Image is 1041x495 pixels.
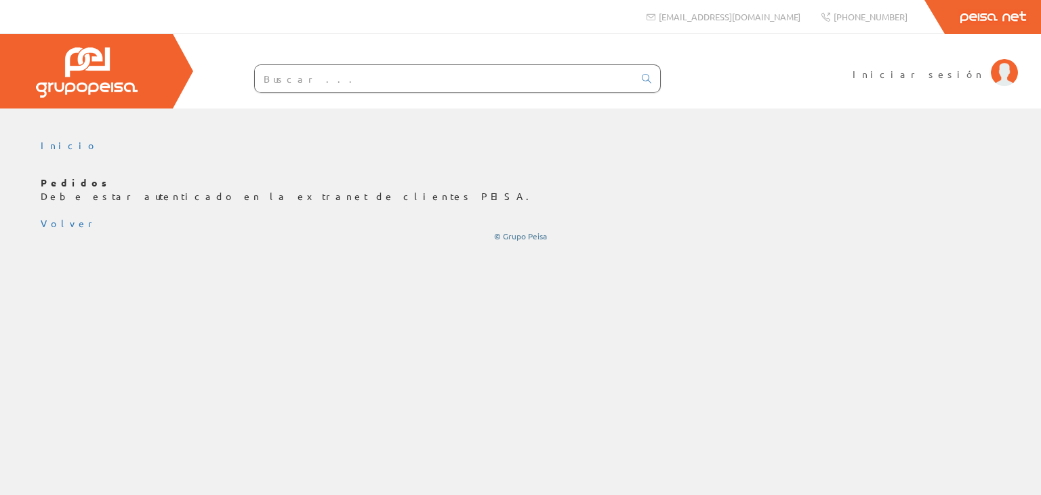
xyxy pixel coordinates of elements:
[659,11,800,22] span: [EMAIL_ADDRESS][DOMAIN_NAME]
[853,56,1018,69] a: Iniciar sesión
[41,217,98,229] a: Volver
[834,11,907,22] span: [PHONE_NUMBER]
[41,176,1000,203] p: Debe estar autenticado en la extranet de clientes PEISA.
[41,139,98,151] a: Inicio
[41,231,1000,242] div: © Grupo Peisa
[853,67,984,81] span: Iniciar sesión
[255,65,634,92] input: Buscar ...
[36,47,138,98] img: Grupo Peisa
[41,176,112,189] b: Pedidos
